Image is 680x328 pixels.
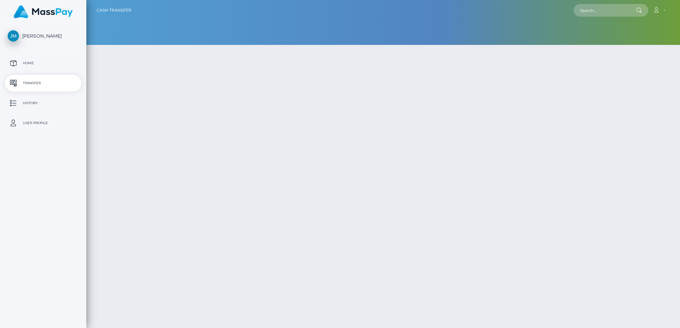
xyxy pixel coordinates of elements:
[8,118,79,128] p: User Profile
[5,115,81,131] a: User Profile
[8,78,79,88] p: Transfer
[5,33,81,39] span: [PERSON_NAME]
[8,58,79,68] p: Home
[5,95,81,111] a: History
[8,98,79,108] p: History
[5,55,81,72] a: Home
[14,5,73,18] img: MassPay
[574,4,636,17] input: Search...
[97,3,131,17] a: Cash Transfer
[5,75,81,91] a: Transfer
